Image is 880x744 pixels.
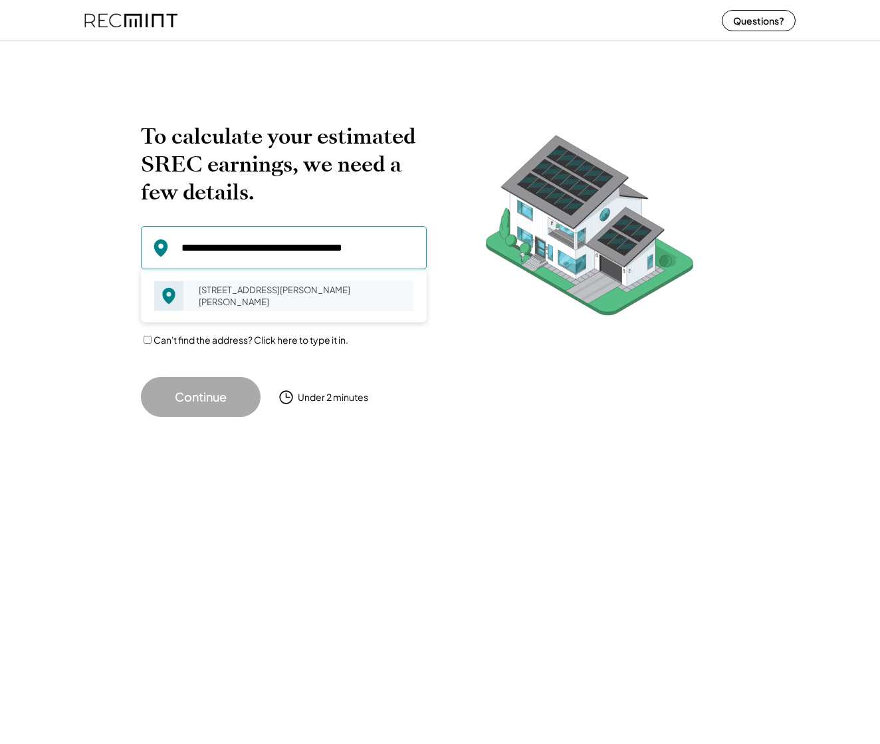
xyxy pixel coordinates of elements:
button: Questions? [722,10,796,31]
h2: To calculate your estimated SREC earnings, we need a few details. [141,122,427,206]
button: Continue [141,377,261,417]
label: Can't find the address? Click here to type it in. [154,334,348,346]
img: recmint-logotype%403x%20%281%29.jpeg [84,3,177,38]
div: Under 2 minutes [298,391,368,404]
div: [STREET_ADDRESS][PERSON_NAME][PERSON_NAME] [190,281,413,311]
img: RecMintArtboard%207.png [460,122,719,336]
